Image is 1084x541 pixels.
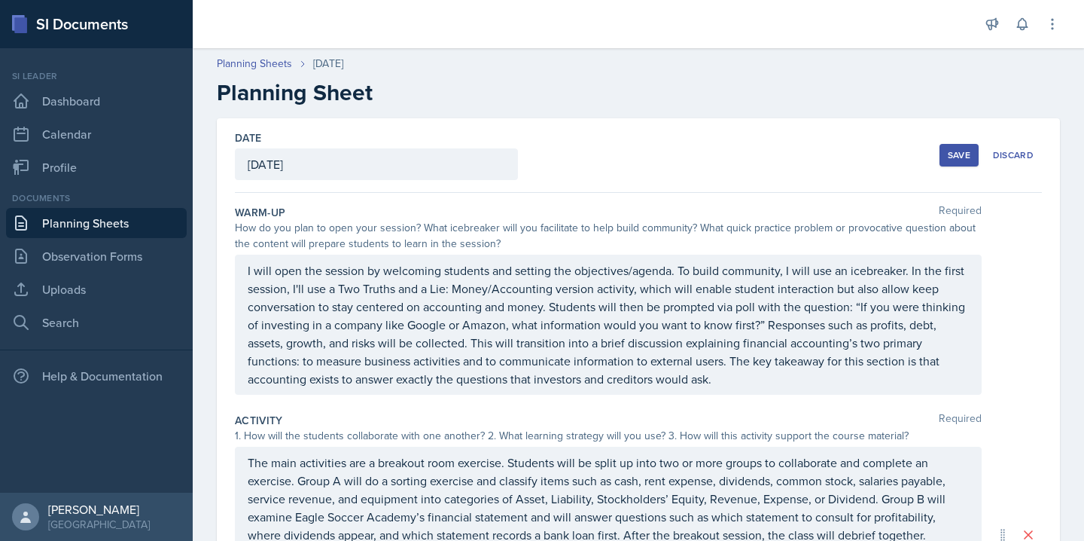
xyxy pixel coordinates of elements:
[993,149,1034,161] div: Discard
[48,517,150,532] div: [GEOGRAPHIC_DATA]
[235,413,283,428] label: Activity
[6,69,187,83] div: Si leader
[48,502,150,517] div: [PERSON_NAME]
[939,413,982,428] span: Required
[217,56,292,72] a: Planning Sheets
[217,79,1060,106] h2: Planning Sheet
[6,191,187,205] div: Documents
[6,241,187,271] a: Observation Forms
[939,205,982,220] span: Required
[6,208,187,238] a: Planning Sheets
[948,149,970,161] div: Save
[939,144,979,167] button: Save
[235,205,285,220] label: Warm-Up
[6,274,187,304] a: Uploads
[248,261,969,388] p: I will open the session by welcoming students and setting the objectives/agenda. To build communi...
[6,86,187,116] a: Dashboard
[6,307,187,338] a: Search
[313,56,343,72] div: [DATE]
[6,152,187,182] a: Profile
[235,428,982,444] div: 1. How will the students collaborate with one another? 2. What learning strategy will you use? 3....
[235,220,982,252] div: How do you plan to open your session? What icebreaker will you facilitate to help build community...
[6,361,187,391] div: Help & Documentation
[985,144,1042,167] button: Discard
[235,130,261,145] label: Date
[6,119,187,149] a: Calendar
